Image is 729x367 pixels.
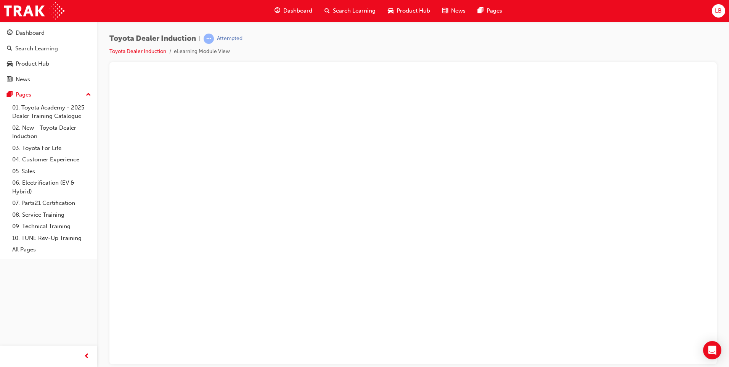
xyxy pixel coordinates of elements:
[84,352,90,361] span: prev-icon
[333,6,376,15] span: Search Learning
[9,221,94,232] a: 09. Technical Training
[9,142,94,154] a: 03. Toyota For Life
[16,75,30,84] div: News
[9,102,94,122] a: 01. Toyota Academy - 2025 Dealer Training Catalogue
[4,2,64,19] img: Trak
[275,6,280,16] span: guage-icon
[109,48,166,55] a: Toyota Dealer Induction
[268,3,318,19] a: guage-iconDashboard
[16,29,45,37] div: Dashboard
[703,341,721,359] div: Open Intercom Messenger
[324,6,330,16] span: search-icon
[715,6,722,15] span: LB
[487,6,502,15] span: Pages
[318,3,382,19] a: search-iconSearch Learning
[9,197,94,209] a: 07. Parts21 Certification
[7,76,13,83] span: news-icon
[3,57,94,71] a: Product Hub
[9,166,94,177] a: 05. Sales
[3,26,94,40] a: Dashboard
[9,177,94,197] a: 06. Electrification (EV & Hybrid)
[204,34,214,44] span: learningRecordVerb_ATTEMPT-icon
[3,88,94,102] button: Pages
[217,35,242,42] div: Attempted
[712,4,725,18] button: LB
[388,6,393,16] span: car-icon
[199,34,201,43] span: |
[16,90,31,99] div: Pages
[442,6,448,16] span: news-icon
[7,45,12,52] span: search-icon
[9,232,94,244] a: 10. TUNE Rev-Up Training
[472,3,508,19] a: pages-iconPages
[478,6,483,16] span: pages-icon
[15,44,58,53] div: Search Learning
[451,6,466,15] span: News
[109,34,196,43] span: Toyota Dealer Induction
[174,47,230,56] li: eLearning Module View
[436,3,472,19] a: news-iconNews
[7,92,13,98] span: pages-icon
[16,60,49,68] div: Product Hub
[7,61,13,68] span: car-icon
[397,6,430,15] span: Product Hub
[9,244,94,256] a: All Pages
[382,3,436,19] a: car-iconProduct Hub
[3,42,94,56] a: Search Learning
[86,90,91,100] span: up-icon
[7,30,13,37] span: guage-icon
[9,154,94,166] a: 04. Customer Experience
[3,72,94,87] a: News
[9,209,94,221] a: 08. Service Training
[283,6,312,15] span: Dashboard
[9,122,94,142] a: 02. New - Toyota Dealer Induction
[3,24,94,88] button: DashboardSearch LearningProduct HubNews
